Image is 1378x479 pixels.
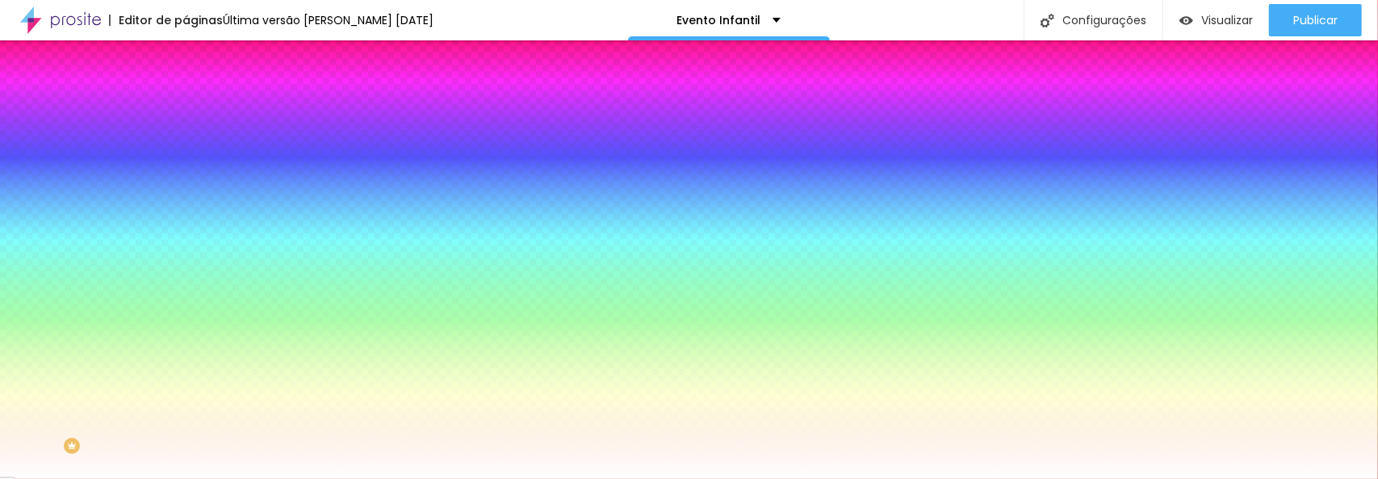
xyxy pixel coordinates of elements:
font: Evento Infantil [676,12,760,28]
button: Publicar [1269,4,1362,36]
font: Última versão [PERSON_NAME] [DATE] [223,12,434,28]
img: view-1.svg [1179,14,1193,27]
font: Configurações [1062,12,1146,28]
font: Visualizar [1201,12,1253,28]
font: Publicar [1293,12,1338,28]
font: Editor de páginas [119,12,223,28]
img: Ícone [1041,14,1054,27]
button: Visualizar [1163,4,1269,36]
